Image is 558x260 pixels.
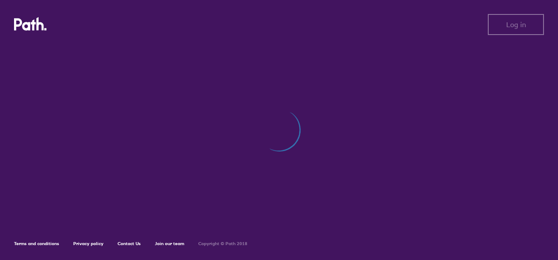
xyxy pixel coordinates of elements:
a: Contact Us [118,241,141,246]
span: Log in [506,21,526,28]
button: Log in [488,14,544,35]
h6: Copyright © Path 2018 [198,241,247,246]
a: Terms and conditions [14,241,59,246]
a: Privacy policy [73,241,104,246]
a: Join our team [155,241,184,246]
